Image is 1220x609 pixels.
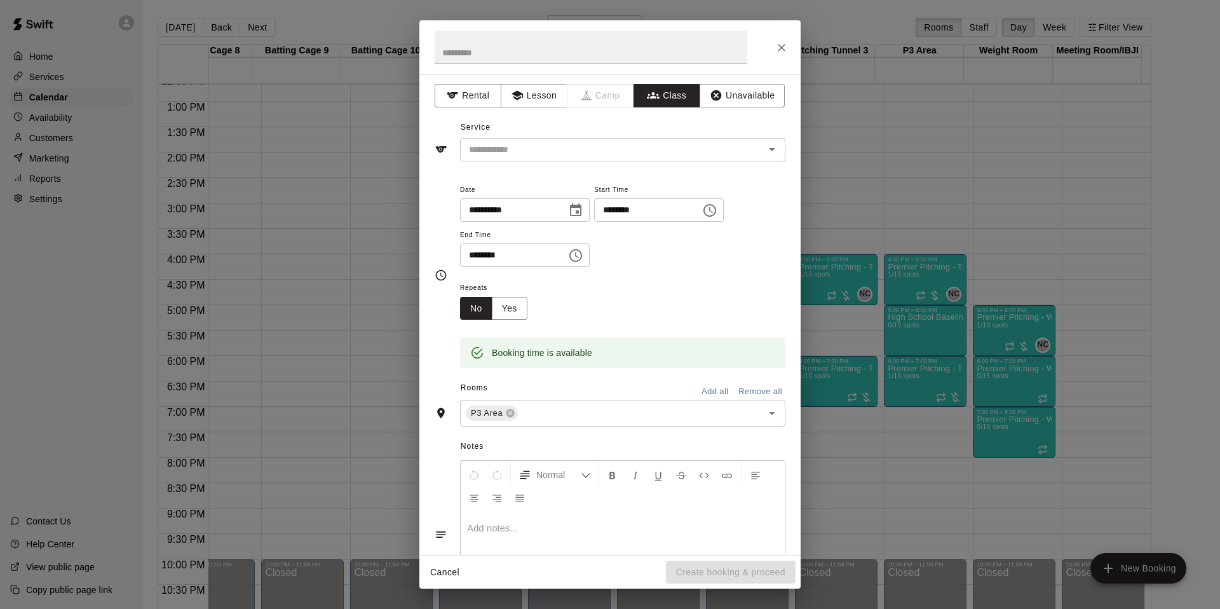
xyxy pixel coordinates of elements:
[735,382,785,402] button: Remove all
[461,383,488,392] span: Rooms
[563,243,588,268] button: Choose time, selected time is 8:00 PM
[536,469,581,481] span: Normal
[435,143,447,156] svg: Service
[625,463,646,486] button: Format Italics
[466,406,518,421] div: P3 Area
[424,561,465,584] button: Cancel
[509,486,531,509] button: Justify Align
[634,84,700,107] button: Class
[697,198,722,223] button: Choose time, selected time is 7:00 PM
[700,84,785,107] button: Unavailable
[486,486,508,509] button: Right Align
[461,123,491,132] span: Service
[647,463,669,486] button: Format Underline
[670,463,692,486] button: Format Strikethrough
[460,280,538,297] span: Repeats
[513,463,596,486] button: Formatting Options
[461,437,785,457] span: Notes
[460,227,590,244] span: End Time
[492,341,592,364] div: Booking time is available
[763,404,781,422] button: Open
[602,463,623,486] button: Format Bold
[435,407,447,420] svg: Rooms
[745,463,766,486] button: Left Align
[463,463,485,486] button: Undo
[460,182,590,199] span: Date
[763,140,781,158] button: Open
[486,463,508,486] button: Redo
[716,463,738,486] button: Insert Link
[460,297,492,320] button: No
[435,269,447,282] svg: Timing
[460,297,527,320] div: outlined button group
[463,486,485,509] button: Center Align
[563,198,588,223] button: Choose date, selected date is Oct 20, 2025
[501,84,567,107] button: Lesson
[693,463,715,486] button: Insert Code
[435,528,447,541] svg: Notes
[594,182,724,199] span: Start Time
[695,382,735,402] button: Add all
[567,84,634,107] span: Camps can only be created in the Services page
[466,407,508,420] span: P3 Area
[492,297,527,320] button: Yes
[770,36,793,59] button: Close
[435,84,501,107] button: Rental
